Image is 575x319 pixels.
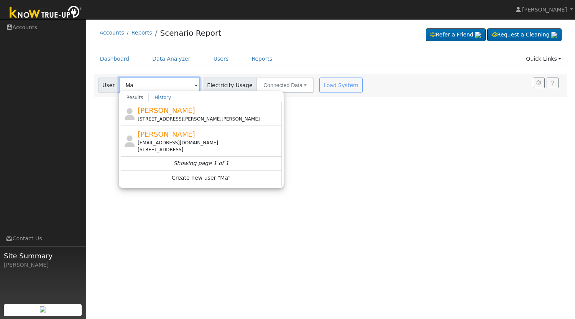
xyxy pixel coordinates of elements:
[146,52,196,66] a: Data Analyzer
[520,52,567,66] a: Quick Links
[160,28,221,38] a: Scenario Report
[426,28,486,41] a: Refer a Friend
[246,52,278,66] a: Reports
[208,52,235,66] a: Users
[149,93,177,102] a: History
[203,78,257,93] span: Electricity Usage
[547,78,559,88] a: Help Link
[4,261,82,269] div: [PERSON_NAME]
[4,251,82,261] span: Site Summary
[100,30,124,36] a: Accounts
[475,32,481,38] img: retrieve
[131,30,152,36] a: Reports
[121,93,149,102] a: Results
[119,78,200,93] input: Select a User
[94,52,135,66] a: Dashboard
[522,7,567,13] span: [PERSON_NAME]
[98,78,119,93] span: User
[256,78,314,93] button: Connected Data
[6,4,86,21] img: Know True-Up
[40,306,46,312] img: retrieve
[533,78,545,88] button: Settings
[551,32,557,38] img: retrieve
[487,28,562,41] a: Request a Cleaning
